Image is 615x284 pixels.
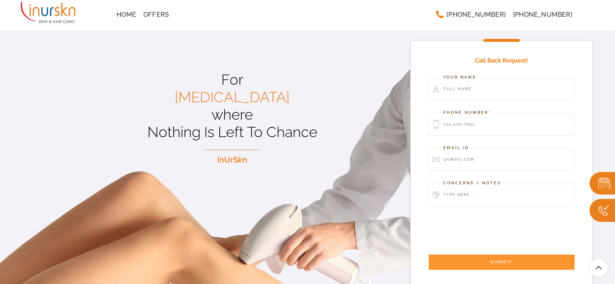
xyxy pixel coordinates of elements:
a: Home [113,7,140,22]
iframe: reCAPTCHA [429,219,539,247]
p: InUrSkn [55,153,410,166]
span: [MEDICAL_DATA] [175,88,290,105]
img: book.png [590,172,615,195]
input: Type here... [429,184,575,206]
a: Offers [140,7,172,22]
label: Email Id [440,145,473,151]
input: SUBMIT [429,255,575,270]
a: [PHONE_NUMBER] [432,7,509,22]
label: Phone Number* [440,109,495,116]
span: [PHONE_NUMBER] [513,11,572,18]
input: @gmail.com [429,148,575,171]
a: Scroll To Top [590,259,608,277]
img: Callc.png [590,199,615,222]
h4: Call Back Request! [429,51,575,70]
span: [PHONE_NUMBER] [447,11,506,18]
input: 123-456-7890 [429,113,575,136]
a: [PHONE_NUMBER] [509,7,576,22]
input: Full Name [429,78,575,100]
span: Offers [143,11,169,18]
label: Concerns / Notes [440,180,505,187]
p: For where Nothing Is Left To Chance [55,71,410,141]
label: Your Name* [440,74,483,81]
span: Home [116,11,136,18]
